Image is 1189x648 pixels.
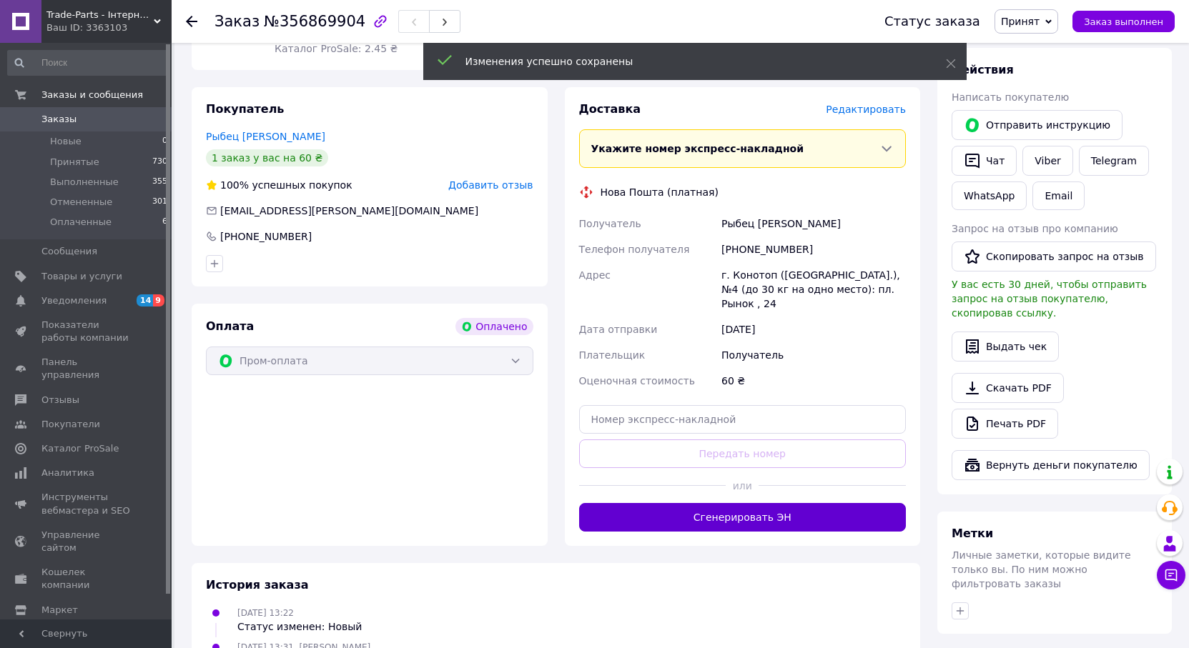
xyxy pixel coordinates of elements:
[46,21,172,34] div: Ваш ID: 3363103
[220,205,478,216] span: [EMAIL_ADDRESS][PERSON_NAME][DOMAIN_NAME]
[206,319,254,333] span: Оплата
[579,102,641,116] span: Доставка
[50,156,99,169] span: Принятые
[952,110,1123,140] button: Отправить инструкцию
[952,146,1017,176] button: Чат
[952,450,1150,480] button: Вернуть деньги покупателю
[952,409,1058,439] a: Печать PDF
[952,373,1064,403] a: Скачать PDF
[579,269,611,281] span: Адрес
[237,619,362,634] div: Статус изменен: Новый
[41,467,94,479] span: Аналитика
[455,318,533,335] div: Оплачено
[41,294,107,307] span: Уведомления
[206,149,328,166] div: 1 заказ у вас на 60 ₴
[41,356,132,382] span: Панель управления
[50,135,82,148] span: Новые
[1032,181,1085,210] button: Email
[579,349,646,361] span: Плательщик
[50,176,119,189] span: Выполненные
[952,223,1118,234] span: Запрос на отзыв про компанию
[206,102,284,116] span: Покупатель
[186,14,197,29] div: Вернуться назад
[206,178,352,192] div: успешных покупок
[826,104,906,115] span: Редактировать
[726,479,759,493] span: или
[719,316,909,342] div: [DATE]
[952,241,1156,271] button: Скопировать запрос на отзыв
[237,608,294,618] span: [DATE] 13:22
[1084,16,1163,27] span: Заказ выполнен
[952,63,1014,76] span: Действия
[591,143,804,154] span: Укажите номер экспресс-накладной
[579,244,690,255] span: Телефон получателя
[41,394,79,407] span: Отзывы
[41,604,78,617] span: Маркет
[41,442,119,455] span: Каталог ProSale
[41,270,122,283] span: Товары и услуги
[220,179,249,191] span: 100%
[719,342,909,368] div: Получатель
[448,179,533,191] span: Добавить отзыв
[952,332,1059,362] button: Выдать чек
[41,89,143,101] span: Заказы и сообщения
[579,375,696,387] span: Оценочная стоимость
[597,185,722,199] div: Нова Пошта (платная)
[50,216,112,229] span: Оплаченные
[219,229,313,244] div: [PHONE_NUMBER]
[214,13,260,30] span: Заказ
[41,418,100,431] span: Покупатели
[1022,146,1072,176] a: Viber
[952,549,1131,589] span: Личные заметки, которые видите только вы. По ним можно фильтровать заказы
[719,262,909,316] div: г. Конотоп ([GEOGRAPHIC_DATA].), №4 (до 30 кг на одно место): пл. Рынок , 24
[1072,11,1175,32] button: Заказ выполнен
[884,14,980,29] div: Статус заказа
[952,279,1147,319] span: У вас есть 30 дней, чтобы отправить запрос на отзыв покупателю, скопировав ссылку.
[579,324,658,335] span: Дата отправки
[137,294,153,306] span: 14
[1001,16,1040,27] span: Принят
[41,566,132,592] span: Кошелек компании
[579,218,641,229] span: Получатель
[153,294,164,306] span: 9
[275,43,398,54] span: Каталог ProSale: 2.45 ₴
[162,135,167,148] span: 0
[952,527,993,540] span: Метки
[152,156,167,169] span: 730
[264,13,365,30] span: №356869904
[50,196,112,209] span: Отмененные
[1079,146,1149,176] a: Telegram
[719,236,909,262] div: [PHONE_NUMBER]
[152,176,167,189] span: 355
[41,113,77,126] span: Заказы
[719,368,909,394] div: 60 ₴
[41,529,132,554] span: Управление сайтом
[41,319,132,344] span: Показатели работы компании
[41,491,132,517] span: Инструменты вебмастера и SEO
[719,211,909,236] div: Рыбец [PERSON_NAME]
[206,578,309,592] span: История заказа
[465,54,910,69] div: Изменения успешно сохранены
[579,503,907,532] button: Сгенерировать ЭН
[952,91,1069,103] span: Написать покупателю
[579,405,907,434] input: Номер экспресс-накладной
[1157,561,1185,589] button: Чат с покупателем
[41,245,97,258] span: Сообщения
[162,216,167,229] span: 6
[206,131,325,142] a: Рыбец [PERSON_NAME]
[46,9,154,21] span: Trade-Parts - Інтернет магазин автозапчастин
[152,196,167,209] span: 301
[7,50,169,76] input: Поиск
[952,181,1027,210] a: WhatsApp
